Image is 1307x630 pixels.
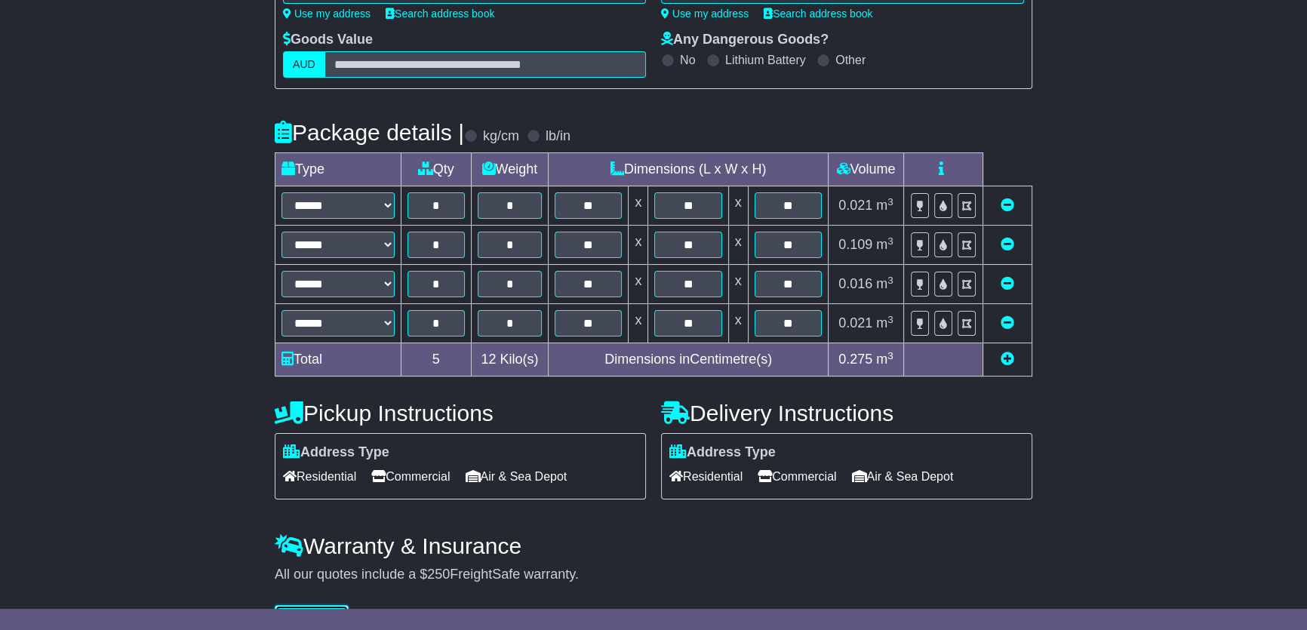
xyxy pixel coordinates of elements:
h4: Delivery Instructions [661,401,1032,426]
span: 0.016 [838,276,872,291]
label: Address Type [669,444,776,461]
span: 0.275 [838,352,872,367]
span: Commercial [371,465,450,488]
h4: Package details | [275,120,464,145]
span: 12 [481,352,496,367]
span: m [876,198,893,213]
span: m [876,237,893,252]
label: Lithium Battery [725,53,806,67]
td: 5 [401,343,472,376]
span: m [876,352,893,367]
td: x [728,304,748,343]
td: x [728,186,748,226]
a: Use my address [661,8,749,20]
td: Weight [471,153,549,186]
span: Residential [283,465,356,488]
sup: 3 [887,314,893,325]
span: Air & Sea Depot [852,465,954,488]
span: m [876,276,893,291]
h4: Pickup Instructions [275,401,646,426]
span: Residential [669,465,743,488]
label: lb/in [546,128,570,145]
td: Dimensions in Centimetre(s) [549,343,829,376]
sup: 3 [887,235,893,247]
a: Remove this item [1001,237,1014,252]
span: 0.109 [838,237,872,252]
td: x [629,265,648,304]
td: Volume [828,153,903,186]
span: Air & Sea Depot [466,465,567,488]
td: Kilo(s) [471,343,549,376]
span: 250 [427,567,450,582]
td: Total [275,343,401,376]
td: x [728,265,748,304]
td: x [629,304,648,343]
h4: Warranty & Insurance [275,533,1032,558]
label: No [680,53,695,67]
a: Remove this item [1001,276,1014,291]
span: 0.021 [838,198,872,213]
label: Address Type [283,444,389,461]
td: x [629,226,648,265]
span: Commercial [758,465,836,488]
label: Other [835,53,866,67]
a: Search address book [386,8,494,20]
span: m [876,315,893,330]
a: Use my address [283,8,371,20]
td: Type [275,153,401,186]
td: Dimensions (L x W x H) [549,153,829,186]
sup: 3 [887,275,893,286]
td: Qty [401,153,472,186]
label: Any Dangerous Goods? [661,32,829,48]
span: 0.021 [838,315,872,330]
div: All our quotes include a $ FreightSafe warranty. [275,567,1032,583]
label: kg/cm [483,128,519,145]
td: x [629,186,648,226]
sup: 3 [887,196,893,207]
a: Remove this item [1001,315,1014,330]
sup: 3 [887,350,893,361]
a: Search address book [764,8,872,20]
a: Add new item [1001,352,1014,367]
label: AUD [283,51,325,78]
td: x [728,226,748,265]
label: Goods Value [283,32,373,48]
a: Remove this item [1001,198,1014,213]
